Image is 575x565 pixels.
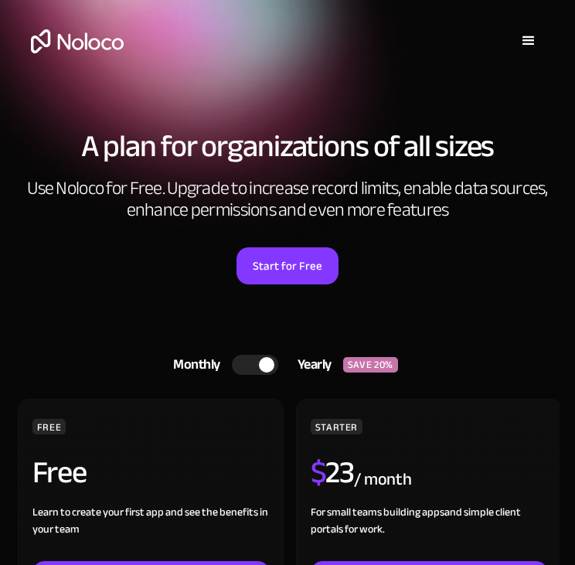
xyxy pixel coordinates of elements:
h2: Free [32,454,87,492]
div: / month [354,468,412,492]
div: menu [505,18,552,64]
div: SAVE 20% [343,357,398,373]
div: FREE [32,419,66,434]
a: Start for Free [236,247,339,284]
h2: Use Noloco for Free. Upgrade to increase record limits, enable data sources, enhance permissions ... [15,178,560,221]
h1: A plan for organizations of all sizes [15,131,560,162]
div: STARTER [311,419,362,434]
div: For small teams building apps and simple client portals for work. ‍ [311,504,549,561]
h2: 23 [311,454,354,492]
a: home [23,29,124,53]
div: Monthly [154,353,232,376]
div: Yearly [278,353,343,376]
span: $ [311,444,326,502]
div: Learn to create your first app and see the benefits in your team ‍ [32,504,270,561]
